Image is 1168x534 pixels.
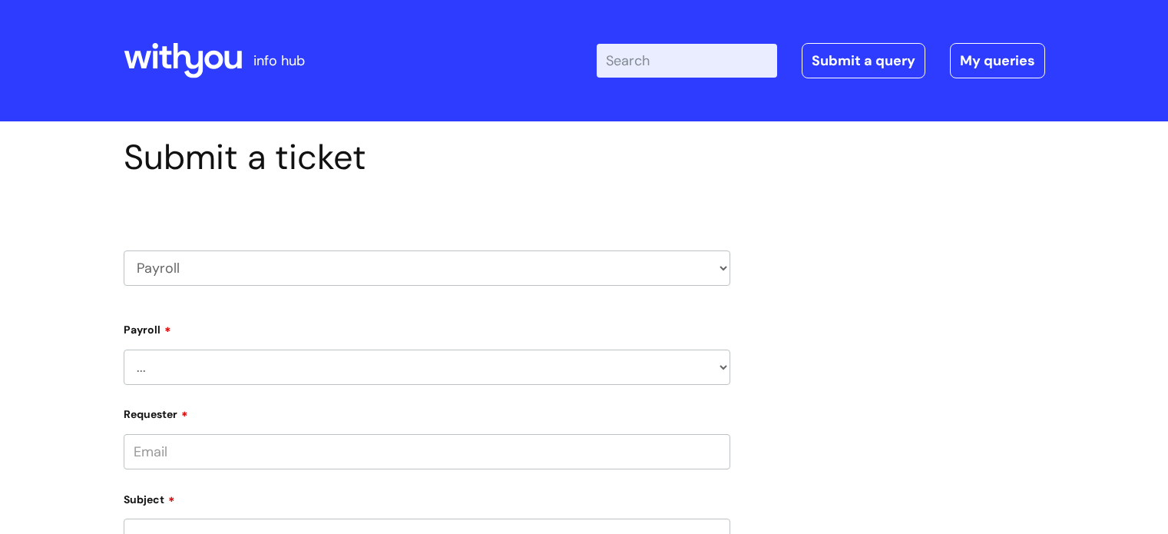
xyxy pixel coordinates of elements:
[597,44,777,78] input: Search
[124,488,730,506] label: Subject
[124,318,730,337] label: Payroll
[802,43,925,78] a: Submit a query
[253,48,305,73] p: info hub
[124,137,730,178] h1: Submit a ticket
[124,434,730,469] input: Email
[950,43,1045,78] a: My queries
[124,403,730,421] label: Requester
